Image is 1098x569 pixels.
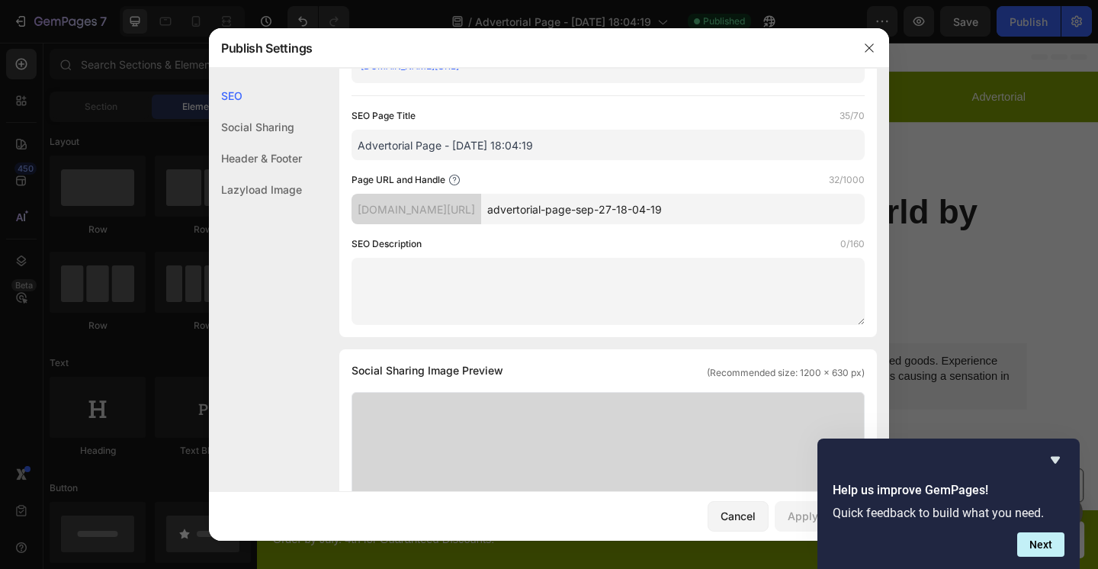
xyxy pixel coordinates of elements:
[788,508,864,524] div: Apply Settings
[585,60,603,73] p: MIN
[544,44,564,60] div: 16
[624,44,644,60] div: 34
[96,339,819,386] p: We are introducing our revolutionary baking appliance – the ultimate game-changer for perfect bak...
[829,172,865,188] label: 32/1000
[624,60,644,73] p: SEC
[152,274,254,287] strong: [PERSON_NAME]
[748,532,829,548] p: GET 50% OFF
[585,44,603,60] div: 14
[677,520,900,561] a: GET 50% OFF
[481,194,865,224] input: Handle
[775,501,877,532] button: Apply Settings
[96,339,156,352] strong: Summary:
[78,268,124,314] img: gempages_432750572815254551-0dd52757-f501-4f5a-9003-85088b00a725.webp
[209,111,302,143] div: Social Sharing
[78,41,140,76] img: gempages_432750572815254551-e217b009-edec-4a49-9060-3e371cae9dbe.png
[840,108,865,124] label: 35/70
[833,451,1064,557] div: Help us improve GemPages!
[209,174,302,205] div: Lazyload Image
[352,362,503,380] span: Social Sharing Image Preview
[352,130,865,160] input: Title
[833,506,1064,520] p: Quick feedback to build what you need.
[708,501,769,532] button: Cancel
[78,111,837,256] h1: 7 Reasons Why This New Baking Appliance Is Taking the Baking World by Storm in [DATE]
[352,108,416,124] label: SEO Page Title
[721,508,756,524] div: Cancel
[833,481,1064,500] h2: Help us improve GemPages!
[544,60,564,73] p: HRS
[707,366,865,380] span: (Recommended size: 1200 x 630 px)
[17,532,456,548] p: Order by July. 4th for Guaranteed Discounts.
[137,294,275,310] p: Last Updated Mar 3.2024
[209,80,302,111] div: SEO
[778,51,836,67] p: Advertorial
[209,28,849,68] div: Publish Settings
[352,194,481,224] div: [DOMAIN_NAME][URL]
[1046,451,1064,469] button: Hide survey
[136,272,277,291] h2: By
[352,172,445,188] label: Page URL and Handle
[209,143,302,174] div: Header & Footer
[266,42,516,76] p: Limited time: 50% OFF + FREESHIPPING
[1017,532,1064,557] button: Next question
[352,236,422,252] label: SEO Description
[493,507,837,536] h2: 1. Ultra-Fast Heating System
[840,236,865,252] label: 0/160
